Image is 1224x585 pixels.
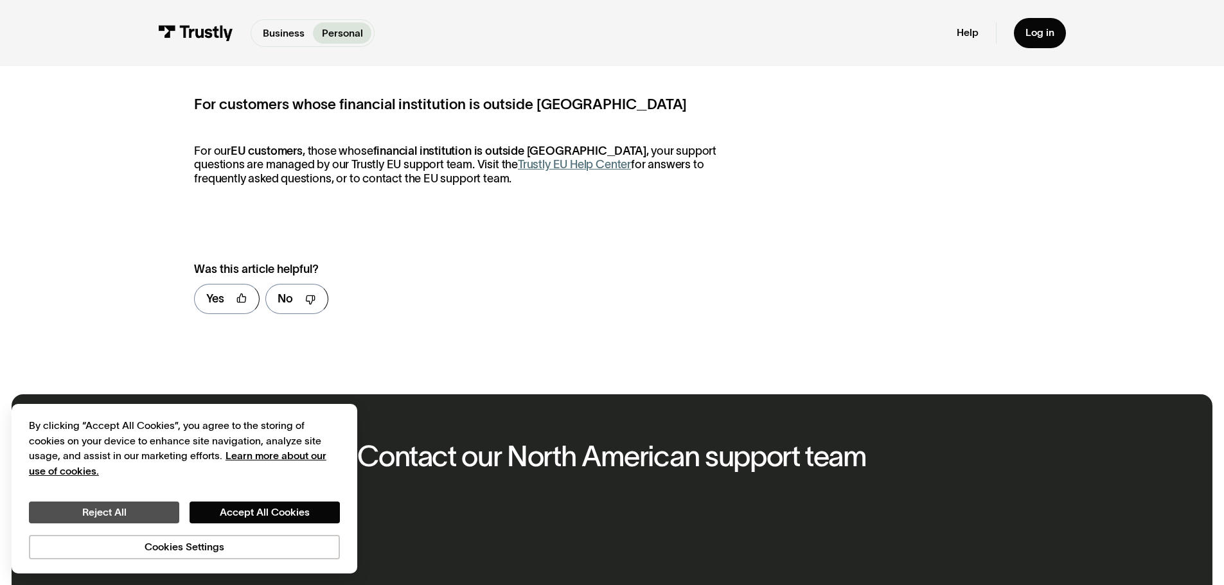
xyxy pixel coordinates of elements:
strong: financial institution is outside [GEOGRAPHIC_DATA] [373,144,646,157]
img: Trustly Logo [158,25,233,41]
div: Privacy [29,418,340,559]
strong: For customers whose financial institution is outside [GEOGRAPHIC_DATA] [194,96,687,112]
a: Yes [194,284,260,314]
a: Log in [1014,18,1066,48]
div: Was this article helpful? [194,261,701,278]
p: Business [263,26,305,41]
a: Help [957,26,979,39]
a: Business [254,22,313,44]
p: Personal [322,26,363,41]
div: Cookie banner [12,404,357,573]
div: No [278,290,293,308]
a: Personal [313,22,371,44]
button: Accept All Cookies [190,502,340,523]
h2: Contact our North American support team [357,441,867,472]
a: No [265,284,328,314]
a: Trustly EU Help Center [518,158,631,171]
p: For our , those whose , your support questions are managed by our Trustly EU support team. Visit ... [194,144,732,186]
button: Reject All [29,502,179,523]
div: Yes [206,290,224,308]
div: Log in [1025,26,1054,39]
div: By clicking “Accept All Cookies”, you agree to the storing of cookies on your device to enhance s... [29,418,340,478]
button: Cookies Settings [29,535,340,559]
strong: EU customers [231,144,303,157]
